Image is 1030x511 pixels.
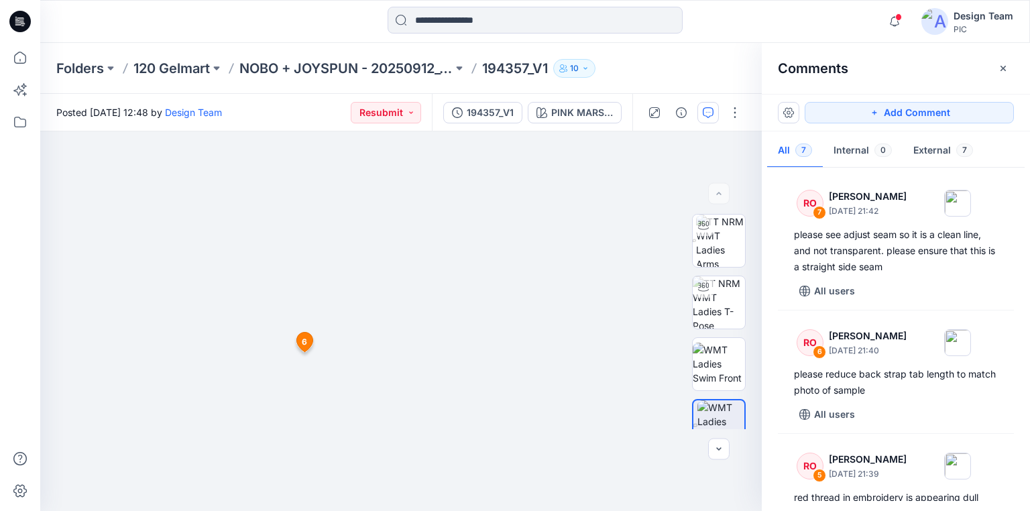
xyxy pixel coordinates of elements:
div: PIC [954,24,1013,34]
div: RO [797,329,823,356]
button: 194357_V1 [443,102,522,123]
div: 194357_V1 [467,105,514,120]
p: [PERSON_NAME] [829,328,907,344]
img: TT NRM WMT Ladies T-Pose [693,276,745,329]
p: [PERSON_NAME] [829,451,907,467]
h2: Comments [778,60,848,76]
button: PINK MARSHMALLOW [528,102,622,123]
button: External [903,134,984,168]
img: avatar [921,8,948,35]
div: please reduce back strap tab length to match photo of sample [794,366,998,398]
div: RO [797,190,823,217]
button: Internal [823,134,903,168]
div: 5 [813,469,826,482]
p: [DATE] 21:42 [829,205,907,218]
a: Folders [56,59,104,78]
button: 10 [553,59,595,78]
button: All users [794,404,860,425]
button: All users [794,280,860,302]
span: 0 [874,144,892,157]
div: 7 [813,206,826,219]
span: 7 [956,144,973,157]
div: RO [797,453,823,479]
div: 6 [813,345,826,359]
p: 10 [570,61,579,76]
p: [DATE] 21:39 [829,467,907,481]
div: PINK MARSHMALLOW [551,105,613,120]
div: please see adjust seam so it is a clean line, and not transparent. please ensure that this is a s... [794,227,998,275]
a: Design Team [165,107,222,118]
a: 120 Gelmart [133,59,210,78]
img: WMT Ladies Swim Front [693,343,745,385]
span: Posted [DATE] 12:48 by [56,105,222,119]
button: Details [671,102,692,123]
p: All users [814,406,855,422]
p: [DATE] 21:40 [829,344,907,357]
p: All users [814,283,855,299]
a: NOBO + JOYSPUN - 20250912_120_GC [239,59,453,78]
p: [PERSON_NAME] [829,188,907,205]
button: All [767,134,823,168]
div: Design Team [954,8,1013,24]
img: WMT Ladies Swim Back [697,400,744,451]
p: 194357_V1 [482,59,548,78]
span: 7 [795,144,812,157]
button: Add Comment [805,102,1014,123]
img: TT NRM WMT Ladies Arms Down [696,215,745,267]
